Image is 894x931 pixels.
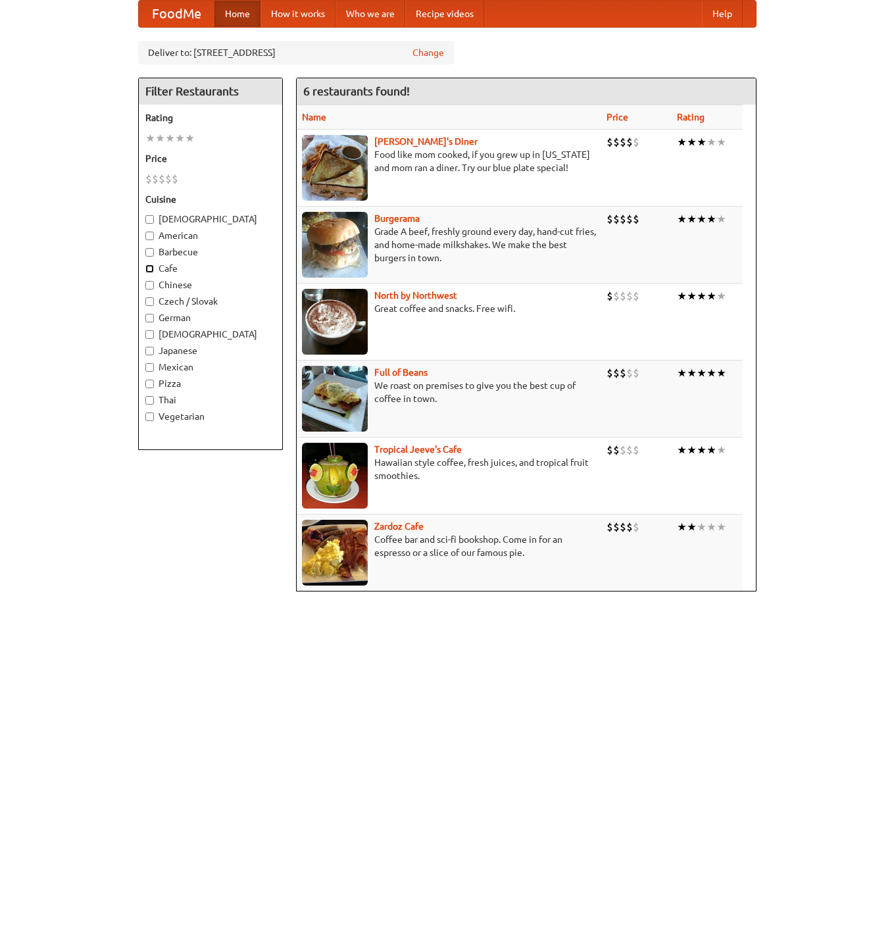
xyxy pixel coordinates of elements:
[702,1,743,27] a: Help
[302,379,596,405] p: We roast on premises to give you the best cup of coffee in town.
[687,135,697,149] li: ★
[302,212,368,278] img: burgerama.jpg
[677,443,687,457] li: ★
[165,131,175,145] li: ★
[302,135,368,201] img: sallys.jpg
[697,366,707,380] li: ★
[145,410,276,423] label: Vegetarian
[613,366,620,380] li: $
[145,152,276,165] h5: Price
[145,393,276,407] label: Thai
[716,289,726,303] li: ★
[302,112,326,122] a: Name
[145,215,154,224] input: [DEMOGRAPHIC_DATA]
[145,172,152,186] li: $
[145,380,154,388] input: Pizza
[620,212,626,226] li: $
[302,302,596,315] p: Great coffee and snacks. Free wifi.
[172,172,178,186] li: $
[687,212,697,226] li: ★
[677,135,687,149] li: ★
[697,135,707,149] li: ★
[626,212,633,226] li: $
[607,289,613,303] li: $
[707,366,716,380] li: ★
[697,443,707,457] li: ★
[633,366,639,380] li: $
[145,248,154,257] input: Barbecue
[302,289,368,355] img: north.jpg
[626,135,633,149] li: $
[607,135,613,149] li: $
[607,112,628,122] a: Price
[261,1,335,27] a: How it works
[626,366,633,380] li: $
[374,213,420,224] a: Burgerama
[687,520,697,534] li: ★
[620,520,626,534] li: $
[145,344,276,357] label: Japanese
[613,212,620,226] li: $
[145,131,155,145] li: ★
[145,193,276,206] h5: Cuisine
[633,212,639,226] li: $
[145,281,154,289] input: Chinese
[145,213,276,226] label: [DEMOGRAPHIC_DATA]
[145,295,276,308] label: Czech / Slovak
[214,1,261,27] a: Home
[697,212,707,226] li: ★
[374,444,462,455] a: Tropical Jeeve's Cafe
[145,413,154,421] input: Vegetarian
[185,131,195,145] li: ★
[607,212,613,226] li: $
[145,262,276,275] label: Cafe
[374,136,478,147] a: [PERSON_NAME]'s Diner
[155,131,165,145] li: ★
[716,366,726,380] li: ★
[405,1,484,27] a: Recipe videos
[707,520,716,534] li: ★
[626,289,633,303] li: $
[412,46,444,59] a: Change
[633,135,639,149] li: $
[302,456,596,482] p: Hawaiian style coffee, fresh juices, and tropical fruit smoothies.
[374,290,457,301] a: North by Northwest
[677,289,687,303] li: ★
[707,443,716,457] li: ★
[707,135,716,149] li: ★
[145,245,276,259] label: Barbecue
[302,443,368,509] img: jeeves.jpg
[620,135,626,149] li: $
[145,111,276,124] h5: Rating
[626,520,633,534] li: $
[707,212,716,226] li: ★
[633,443,639,457] li: $
[139,78,282,105] h4: Filter Restaurants
[302,366,368,432] img: beans.jpg
[145,278,276,291] label: Chinese
[687,366,697,380] li: ★
[152,172,159,186] li: $
[613,443,620,457] li: $
[145,229,276,242] label: American
[145,330,154,339] input: [DEMOGRAPHIC_DATA]
[145,377,276,390] label: Pizza
[716,443,726,457] li: ★
[716,212,726,226] li: ★
[302,520,368,586] img: zardoz.jpg
[145,264,154,273] input: Cafe
[145,297,154,306] input: Czech / Slovak
[677,212,687,226] li: ★
[677,520,687,534] li: ★
[302,225,596,264] p: Grade A beef, freshly ground every day, hand-cut fries, and home-made milkshakes. We make the bes...
[145,314,154,322] input: German
[633,289,639,303] li: $
[607,443,613,457] li: $
[374,521,424,532] a: Zardoz Cafe
[159,172,165,186] li: $
[145,311,276,324] label: German
[716,135,726,149] li: ★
